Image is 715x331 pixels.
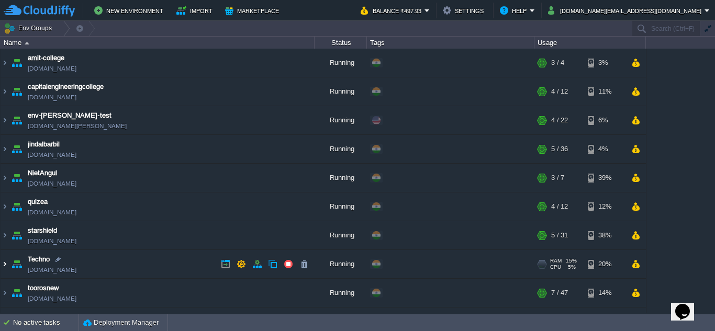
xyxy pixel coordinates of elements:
[315,77,367,106] div: Running
[28,63,76,74] a: [DOMAIN_NAME]
[550,264,561,270] span: CPU
[551,221,568,249] div: 5 / 31
[1,164,9,192] img: AMDAwAAAACH5BAEAAAAALAAAAAABAAEAAAICRAEAOw==
[28,207,76,218] a: [DOMAIN_NAME]
[315,49,367,77] div: Running
[9,106,24,134] img: AMDAwAAAACH5BAEAAAAALAAAAAABAAEAAAICRAEAOw==
[588,49,622,77] div: 3%
[1,250,9,278] img: AMDAwAAAACH5BAEAAAAALAAAAAABAAEAAAICRAEAOw==
[1,279,9,307] img: AMDAwAAAACH5BAEAAAAALAAAAAABAAEAAAICRAEAOw==
[176,4,216,17] button: Import
[28,178,76,189] a: [DOMAIN_NAME]
[588,279,622,307] div: 14%
[588,77,622,106] div: 11%
[315,37,366,49] div: Status
[28,82,104,92] a: capitalengineeringcollege
[28,121,127,131] a: [DOMAIN_NAME][PERSON_NAME]
[4,21,55,36] button: Env Groups
[671,289,705,321] iframe: chat widget
[588,135,622,163] div: 4%
[94,4,166,17] button: New Environment
[1,221,9,249] img: AMDAwAAAACH5BAEAAAAALAAAAAABAAEAAAICRAEAOw==
[315,221,367,249] div: Running
[9,49,24,77] img: AMDAwAAAACH5BAEAAAAALAAAAAABAAEAAAICRAEAOw==
[551,164,564,192] div: 3 / 7
[551,77,568,106] div: 4 / 12
[28,236,76,246] a: [DOMAIN_NAME]
[28,254,50,265] a: Techno
[9,135,24,163] img: AMDAwAAAACH5BAEAAAAALAAAAAABAAEAAAICRAEAOw==
[9,164,24,192] img: AMDAwAAAACH5BAEAAAAALAAAAAABAAEAAAICRAEAOw==
[551,49,564,77] div: 3 / 4
[315,250,367,278] div: Running
[588,250,622,278] div: 20%
[588,192,622,221] div: 12%
[28,139,60,150] a: jindalbarbil
[28,168,57,178] a: NietAngul
[566,258,577,264] span: 15%
[361,4,424,17] button: Balance ₹497.93
[9,192,24,221] img: AMDAwAAAACH5BAEAAAAALAAAAAABAAEAAAICRAEAOw==
[28,265,76,275] a: [DOMAIN_NAME]
[588,106,622,134] div: 6%
[28,293,76,304] a: [DOMAIN_NAME]
[315,192,367,221] div: Running
[500,4,530,17] button: Help
[28,283,59,293] a: toorosnew
[551,135,568,163] div: 5 / 36
[9,279,24,307] img: AMDAwAAAACH5BAEAAAAALAAAAAABAAEAAAICRAEAOw==
[25,42,29,44] img: AMDAwAAAACH5BAEAAAAALAAAAAABAAEAAAICRAEAOw==
[9,77,24,106] img: AMDAwAAAACH5BAEAAAAALAAAAAABAAEAAAICRAEAOw==
[551,192,568,221] div: 4 / 12
[315,279,367,307] div: Running
[1,77,9,106] img: AMDAwAAAACH5BAEAAAAALAAAAAABAAEAAAICRAEAOw==
[28,110,111,121] a: env-[PERSON_NAME]-test
[4,4,75,17] img: CloudJiffy
[1,37,314,49] div: Name
[535,37,645,49] div: Usage
[1,106,9,134] img: AMDAwAAAACH5BAEAAAAALAAAAAABAAEAAAICRAEAOw==
[550,258,562,264] span: RAM
[588,221,622,249] div: 38%
[28,150,76,160] a: [DOMAIN_NAME]
[588,164,622,192] div: 39%
[28,312,59,322] a: yppschool
[28,53,64,63] a: amit-college
[315,106,367,134] div: Running
[1,192,9,221] img: AMDAwAAAACH5BAEAAAAALAAAAAABAAEAAAICRAEAOw==
[548,4,705,17] button: [DOMAIN_NAME][EMAIL_ADDRESS][DOMAIN_NAME]
[443,4,487,17] button: Settings
[1,135,9,163] img: AMDAwAAAACH5BAEAAAAALAAAAAABAAEAAAICRAEAOw==
[551,279,568,307] div: 7 / 47
[367,37,534,49] div: Tags
[28,225,57,236] a: starshield
[551,106,568,134] div: 4 / 22
[28,92,76,102] a: [DOMAIN_NAME]
[28,197,48,207] a: quizea
[83,317,159,328] button: Deployment Manager
[1,49,9,77] img: AMDAwAAAACH5BAEAAAAALAAAAAABAAEAAAICRAEAOw==
[315,135,367,163] div: Running
[9,221,24,249] img: AMDAwAAAACH5BAEAAAAALAAAAAABAAEAAAICRAEAOw==
[9,250,24,278] img: AMDAwAAAACH5BAEAAAAALAAAAAABAAEAAAICRAEAOw==
[315,164,367,192] div: Running
[13,314,79,331] div: No active tasks
[565,264,576,270] span: 5%
[225,4,282,17] button: Marketplace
